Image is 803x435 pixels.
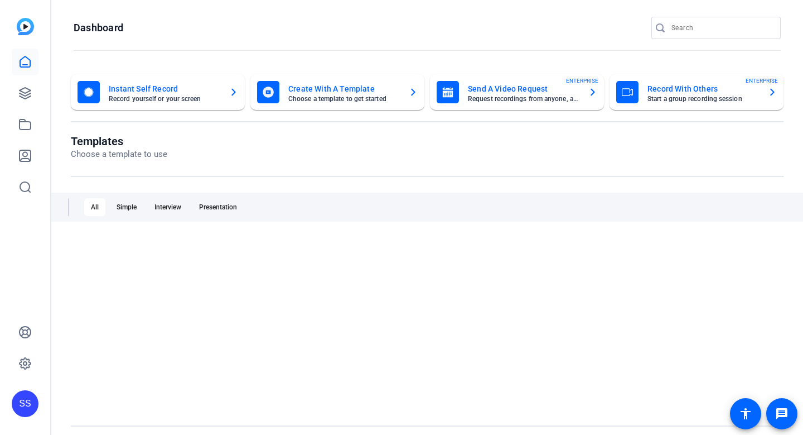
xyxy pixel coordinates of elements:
button: Create With A TemplateChoose a template to get started [250,74,424,110]
mat-card-subtitle: Record yourself or your screen [109,95,220,102]
button: Send A Video RequestRequest recordings from anyone, anywhereENTERPRISE [430,74,604,110]
div: Interview [148,198,188,216]
mat-card-subtitle: Request recordings from anyone, anywhere [468,95,579,102]
p: Choose a template to use [71,148,167,161]
div: All [84,198,105,216]
h1: Templates [71,135,167,148]
button: Instant Self RecordRecord yourself or your screen [71,74,245,110]
div: Simple [110,198,143,216]
mat-card-title: Create With A Template [288,82,400,95]
mat-card-subtitle: Choose a template to get started [288,95,400,102]
div: SS [12,390,38,417]
mat-icon: accessibility [739,407,752,420]
span: ENTERPRISE [566,77,598,85]
h1: Dashboard [74,21,123,35]
mat-card-title: Record With Others [647,82,759,95]
img: blue-gradient.svg [17,18,34,35]
div: Presentation [192,198,244,216]
mat-card-title: Send A Video Request [468,82,579,95]
mat-icon: message [775,407,789,420]
button: Record With OthersStart a group recording sessionENTERPRISE [609,74,783,110]
mat-card-subtitle: Start a group recording session [647,95,759,102]
input: Search [671,21,772,35]
span: ENTERPRISE [746,77,778,85]
mat-card-title: Instant Self Record [109,82,220,95]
